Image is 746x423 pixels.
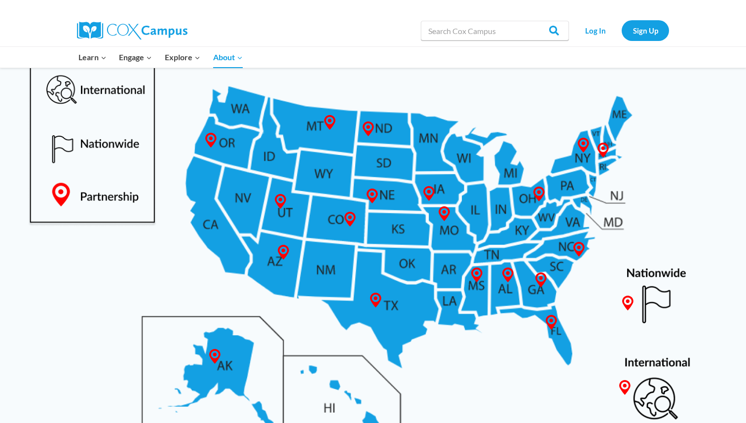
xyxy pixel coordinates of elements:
nav: Primary Navigation [72,47,249,68]
button: Child menu of Explore [158,47,207,68]
input: Search Cox Campus [421,21,569,40]
a: Log In [574,20,617,40]
nav: Secondary Navigation [574,20,669,40]
button: Child menu of Learn [72,47,113,68]
img: Cox Campus [77,22,187,39]
button: Child menu of Engage [113,47,159,68]
a: Sign Up [622,20,669,40]
button: Child menu of About [207,47,249,68]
